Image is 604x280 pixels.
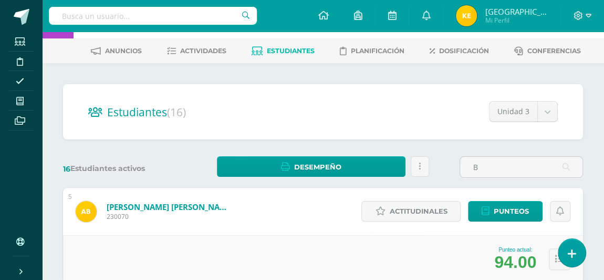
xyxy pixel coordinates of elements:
[468,201,543,222] a: Punteos
[361,201,461,222] a: Actitudinales
[49,7,257,25] input: Busca un usuario...
[494,253,536,272] div: 94.00
[351,47,404,55] span: Planificación
[456,5,477,26] img: cac69b3a1053a0e96759db03ee3b121c.png
[494,202,529,221] span: Punteos
[389,202,447,221] span: Actitudinales
[107,212,233,221] span: 230070
[180,47,226,55] span: Actividades
[63,164,187,174] label: Estudiantes activos
[340,43,404,59] a: Planificación
[439,47,489,55] span: Dosificación
[167,105,186,119] span: (16)
[294,157,341,177] span: Desempeño
[485,6,548,17] span: [GEOGRAPHIC_DATA]
[527,47,581,55] span: Conferencias
[514,43,581,59] a: Conferencias
[490,102,557,122] a: Unidad 3
[91,43,142,59] a: Anuncios
[430,43,489,59] a: Dosificación
[217,156,405,177] a: Desempeño
[63,164,70,174] span: 16
[68,193,72,201] div: 5
[497,102,529,122] span: Unidad 3
[107,105,186,119] span: Estudiantes
[460,157,583,177] input: Busca el estudiante aquí...
[76,201,97,222] img: e6c2dc894e596fb59562e61657fd1900.png
[485,16,548,25] span: Mi Perfil
[267,47,315,55] span: Estudiantes
[494,247,536,253] div: Punteo actual:
[167,43,226,59] a: Actividades
[252,43,315,59] a: Estudiantes
[105,47,142,55] span: Anuncios
[107,202,233,212] a: [PERSON_NAME] [PERSON_NAME]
